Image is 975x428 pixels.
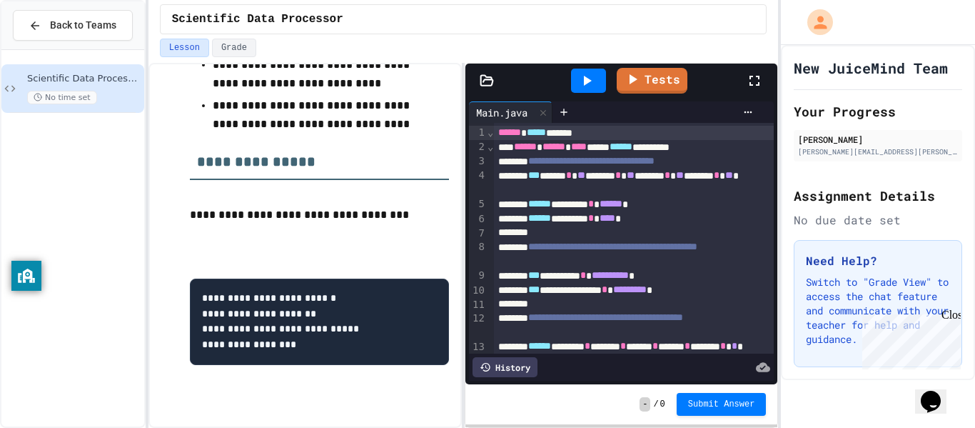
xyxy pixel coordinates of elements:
div: No due date set [794,211,962,229]
div: 13 [469,340,487,369]
span: No time set [27,91,97,104]
div: 5 [469,197,487,211]
div: [PERSON_NAME][EMAIL_ADDRESS][PERSON_NAME][DOMAIN_NAME] [798,146,958,157]
div: 11 [469,298,487,312]
div: 8 [469,240,487,269]
div: Chat with us now!Close [6,6,98,91]
span: Fold line [487,141,494,152]
span: Scientific Data Processor [27,73,141,85]
h1: New JuiceMind Team [794,58,948,78]
button: privacy banner [11,261,41,291]
button: Back to Teams [13,10,133,41]
button: Grade [212,39,256,57]
p: Switch to "Grade View" to access the chat feature and communicate with your teacher for help and ... [806,275,950,347]
div: 2 [469,140,487,154]
div: 9 [469,269,487,283]
span: Scientific Data Processor [172,11,343,28]
div: 7 [469,227,487,241]
h2: Your Progress [794,101,962,121]
span: Back to Teams [50,18,116,33]
iframe: chat widget [857,309,961,369]
span: Fold line [487,126,494,138]
button: Submit Answer [677,393,767,416]
span: / [653,399,658,410]
span: 0 [660,399,665,410]
div: History [473,357,537,377]
div: Main.java [469,101,552,123]
div: 12 [469,312,487,340]
div: 10 [469,284,487,298]
iframe: chat widget [915,371,961,414]
div: 4 [469,169,487,197]
span: - [640,397,650,412]
div: 1 [469,126,487,140]
div: Main.java [469,105,535,120]
div: My Account [792,6,837,39]
h2: Assignment Details [794,186,962,206]
span: Submit Answer [688,399,755,410]
a: Tests [617,68,687,94]
div: 3 [469,154,487,169]
div: 6 [469,212,487,227]
h3: Need Help? [806,252,950,269]
button: Lesson [160,39,209,57]
div: [PERSON_NAME] [798,133,958,146]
